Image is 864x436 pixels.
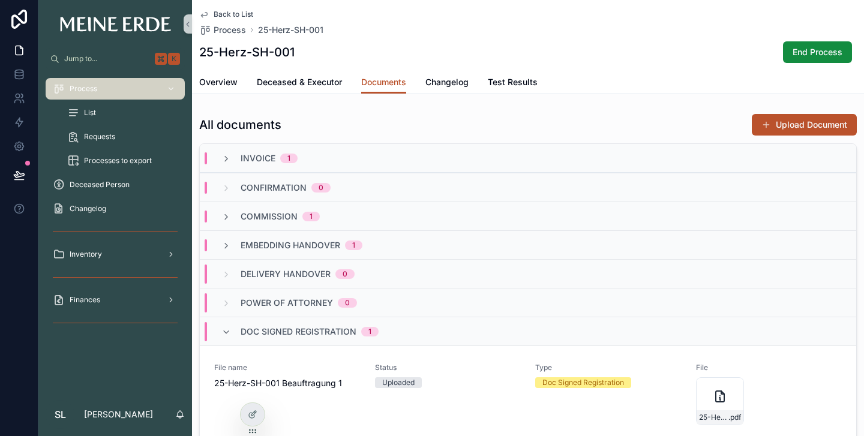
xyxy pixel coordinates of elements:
[46,198,185,219] a: Changelog
[60,150,185,172] a: Processes to export
[368,327,371,336] div: 1
[241,239,340,251] span: Embedding Handover
[425,71,469,95] a: Changelog
[169,54,179,64] span: K
[84,156,152,166] span: Processes to export
[752,114,857,136] button: Upload Document
[214,363,361,372] span: File name
[241,297,333,309] span: Power of attorney
[343,269,347,279] div: 0
[241,211,298,222] span: Commission
[783,41,852,63] button: End Process
[70,180,130,190] span: Deceased Person
[425,76,469,88] span: Changelog
[199,24,246,36] a: Process
[352,240,355,250] div: 1
[199,44,295,61] h1: 25-Herz-SH-001
[1,58,23,79] iframe: Spotlight
[257,71,342,95] a: Deceased & Executor
[60,102,185,124] a: List
[70,249,102,259] span: Inventory
[257,76,342,88] span: Deceased & Executor
[345,298,350,308] div: 0
[84,132,115,142] span: Requests
[55,407,66,422] span: SL
[199,116,281,133] h1: All documents
[319,183,323,193] div: 0
[84,408,153,420] p: [PERSON_NAME]
[488,76,538,88] span: Test Results
[375,363,521,372] span: Status
[70,84,97,94] span: Process
[382,377,415,388] div: Uploaded
[70,295,100,305] span: Finances
[199,76,238,88] span: Overview
[46,243,185,265] a: Inventory
[70,204,106,214] span: Changelog
[199,10,253,19] a: Back to List
[241,152,275,164] span: Invoice
[287,154,290,163] div: 1
[241,182,307,194] span: Confirmation
[241,268,331,280] span: Delivery Handover
[696,363,842,372] span: File
[361,76,406,88] span: Documents
[46,174,185,196] a: Deceased Person
[361,71,406,94] a: Documents
[46,48,185,70] button: Jump to...K
[199,71,238,95] a: Overview
[38,70,192,348] div: scrollable content
[64,54,150,64] span: Jump to...
[728,413,741,422] span: .pdf
[60,17,171,32] img: App logo
[241,326,356,338] span: Doc Signed Registration
[60,126,185,148] a: Requests
[46,78,185,100] a: Process
[46,289,185,311] a: Finances
[488,71,538,95] a: Test Results
[84,108,96,118] span: List
[699,413,728,422] span: 25-Herz-SH-001-Beauftragung
[214,377,361,389] span: 25-Herz-SH-001 Beauftragung 1
[214,24,246,36] span: Process
[214,10,253,19] span: Back to List
[258,24,323,36] a: 25-Herz-SH-001
[793,46,842,58] span: End Process
[310,212,313,221] div: 1
[535,363,682,372] span: Type
[542,377,624,388] div: Doc Signed Registration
